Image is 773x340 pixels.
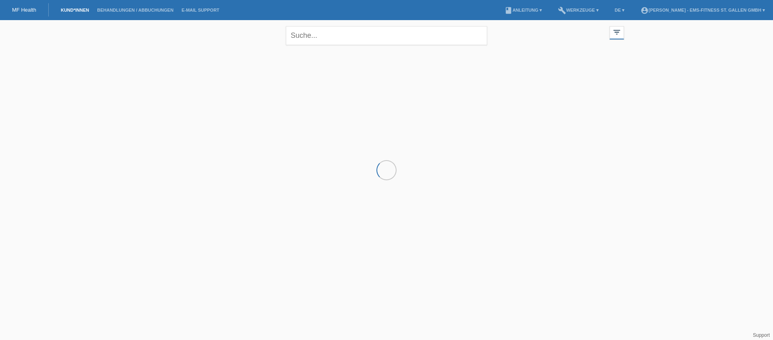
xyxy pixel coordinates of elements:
i: build [558,6,566,14]
a: Kund*innen [57,8,93,12]
a: bookAnleitung ▾ [500,8,546,12]
a: account_circle[PERSON_NAME] - EMS-Fitness St. Gallen GmbH ▾ [637,8,769,12]
i: filter_list [612,28,621,37]
input: Suche... [286,26,487,45]
a: Support [753,332,770,338]
i: account_circle [641,6,649,14]
a: DE ▾ [611,8,628,12]
a: Behandlungen / Abbuchungen [93,8,178,12]
a: E-Mail Support [178,8,223,12]
a: buildWerkzeuge ▾ [554,8,603,12]
a: MF Health [12,7,36,13]
i: book [504,6,513,14]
